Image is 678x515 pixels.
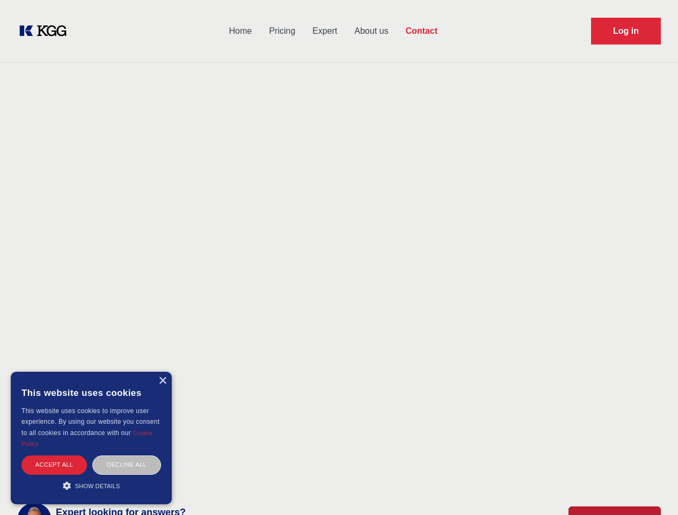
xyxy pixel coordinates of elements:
[13,143,665,156] p: Any questions or remarks? Just write us a message and we will get back to you as soon as possible!
[286,238,606,249] label: Email*
[75,483,120,489] span: Show details
[447,436,500,445] a: Privacy Policy
[454,190,606,201] label: Last Name*
[43,362,150,374] a: @knowledgegategroup
[286,190,437,201] label: First Name*
[43,254,253,267] p: We would love to hear from you.
[591,18,661,45] a: Request Demo
[17,23,75,40] a: KOL Knowledge Platform: Talk to Key External Experts (KEE)
[21,480,161,491] div: Show details
[304,17,346,45] a: Expert
[454,312,606,323] label: Organization*
[43,297,253,310] p: [GEOGRAPHIC_DATA], [GEOGRAPHIC_DATA]
[21,430,152,447] a: Cookie Policy
[43,229,253,248] h2: Contact Information
[220,17,260,45] a: Home
[624,464,678,515] iframe: Chat Widget
[62,323,140,336] a: [PHONE_NUMBER]
[21,380,161,406] div: This website uses cookies
[21,455,87,474] div: Accept all
[158,377,166,385] div: Close
[21,407,159,437] span: This website uses cookies to improve user experience. By using our website you consent to all coo...
[286,360,606,371] label: Message
[43,284,253,297] p: [PERSON_NAME][STREET_ADDRESS],
[397,17,446,45] a: Contact
[13,113,665,134] h2: Contact
[62,342,208,355] a: [EMAIL_ADDRESS][DOMAIN_NAME]
[92,455,161,474] div: Decline all
[286,312,437,323] label: Phone Number*
[316,435,574,447] p: By selecting this, you agree to the and .
[346,17,397,45] a: About us
[286,463,606,490] button: Let's talk
[260,17,304,45] a: Pricing
[519,436,571,445] a: Cookie Policy
[316,288,364,298] div: I am an expert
